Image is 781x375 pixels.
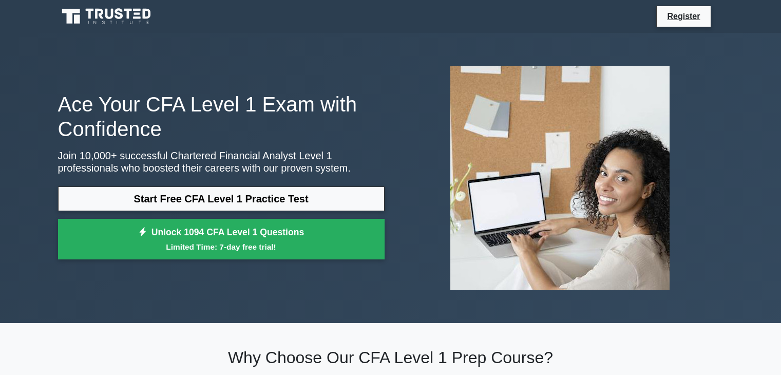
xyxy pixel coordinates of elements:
small: Limited Time: 7-day free trial! [71,241,372,253]
a: Unlock 1094 CFA Level 1 QuestionsLimited Time: 7-day free trial! [58,219,385,260]
a: Register [661,10,706,23]
a: Start Free CFA Level 1 Practice Test [58,186,385,211]
h2: Why Choose Our CFA Level 1 Prep Course? [58,348,723,367]
h1: Ace Your CFA Level 1 Exam with Confidence [58,92,385,141]
p: Join 10,000+ successful Chartered Financial Analyst Level 1 professionals who boosted their caree... [58,149,385,174]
